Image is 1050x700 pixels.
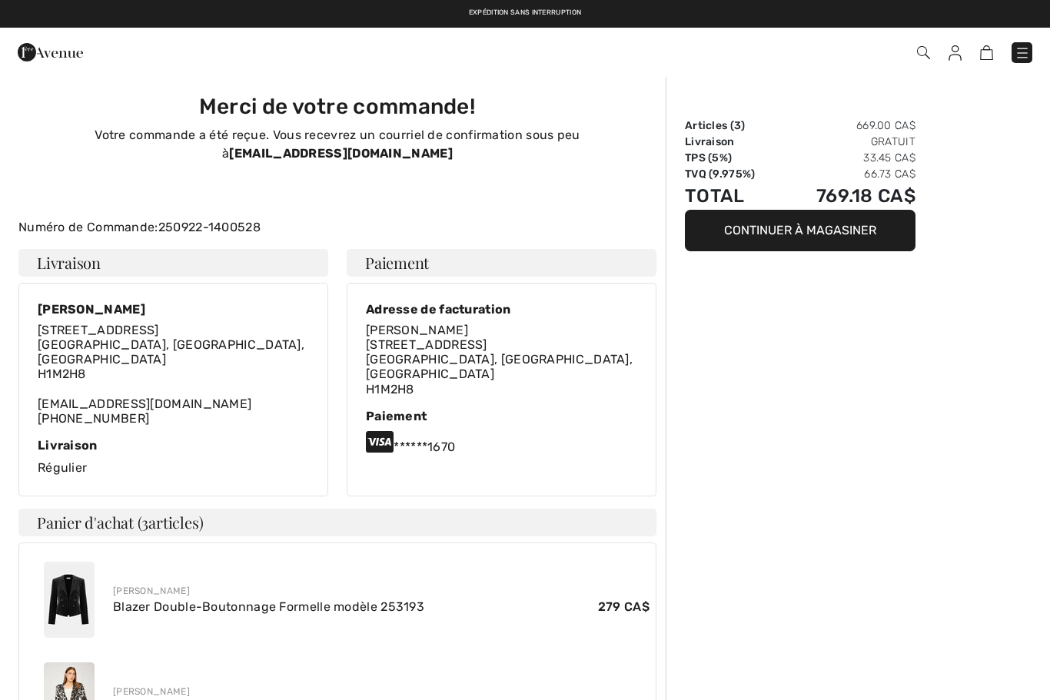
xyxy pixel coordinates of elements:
div: Numéro de Commande: [9,218,666,237]
span: [STREET_ADDRESS] [GEOGRAPHIC_DATA], [GEOGRAPHIC_DATA], [GEOGRAPHIC_DATA] H1M2H8 [366,337,633,396]
td: 769.18 CA$ [781,182,915,210]
span: 3 [734,119,741,132]
img: 1ère Avenue [18,37,83,68]
td: Total [685,182,781,210]
a: Blazer Double-Boutonnage Formelle modèle 253193 [113,599,424,614]
a: 250922-1400528 [158,220,261,234]
td: Livraison [685,134,781,150]
img: Blazer Double-Boutonnage Formelle modèle 253193 [44,562,95,638]
div: Paiement [366,409,637,423]
strong: [EMAIL_ADDRESS][DOMAIN_NAME] [229,146,452,161]
div: Livraison [38,438,309,453]
h4: Panier d'achat ( articles) [18,509,656,536]
div: [PERSON_NAME] [113,685,650,698]
span: [STREET_ADDRESS] [GEOGRAPHIC_DATA], [GEOGRAPHIC_DATA], [GEOGRAPHIC_DATA] H1M2H8 [38,323,304,382]
td: Articles ( ) [685,118,781,134]
img: Panier d'achat [980,45,993,60]
a: 1ère Avenue [18,44,83,58]
div: Adresse de facturation [366,302,637,317]
td: 66.73 CA$ [781,166,915,182]
td: 33.45 CA$ [781,150,915,166]
p: Votre commande a été reçue. Vous recevrez un courriel de confirmation sous peu à [28,126,647,163]
h4: Livraison [18,249,328,277]
button: Continuer à magasiner [685,210,915,251]
img: Mes infos [949,45,962,61]
span: [PERSON_NAME] [366,323,468,337]
div: [PERSON_NAME] [113,584,650,598]
div: [PERSON_NAME] [38,302,309,317]
td: TVQ (9.975%) [685,166,781,182]
span: 3 [141,512,148,532]
img: Recherche [917,46,930,59]
td: Gratuit [781,134,915,150]
td: TPS (5%) [685,150,781,166]
h3: Merci de votre commande! [28,94,647,120]
h4: Paiement [347,249,656,277]
img: Menu [1015,45,1030,61]
td: 669.00 CA$ [781,118,915,134]
span: 279 CA$ [598,598,650,616]
div: Régulier [38,438,309,477]
div: [EMAIL_ADDRESS][DOMAIN_NAME] [38,323,309,426]
a: [PHONE_NUMBER] [38,411,149,426]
